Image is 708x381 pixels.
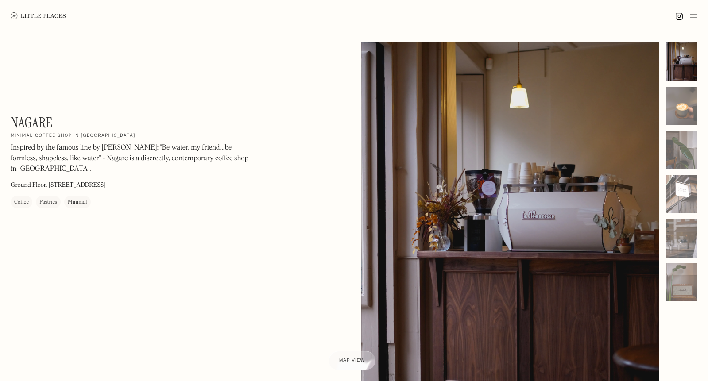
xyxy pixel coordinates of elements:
h1: Nagare [11,114,53,131]
div: Coffee [14,198,29,207]
p: Ground Floor, [STREET_ADDRESS] [11,181,106,190]
h2: Minimal coffee shop in [GEOGRAPHIC_DATA] [11,133,135,139]
p: Inspired by the famous line by [PERSON_NAME]: "Be water, my friend...be formless, shapeless, like... [11,143,250,175]
a: Map view [329,351,375,370]
div: Pastries [39,198,57,207]
div: Minimal [68,198,87,207]
span: Map view [339,358,365,363]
